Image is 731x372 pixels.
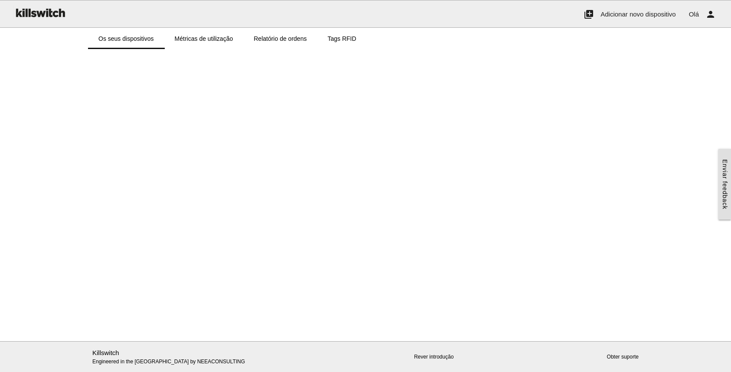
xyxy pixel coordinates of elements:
[13,0,67,25] img: ks-logo-black-160-b.png
[414,354,454,360] a: Rever introdução
[243,28,317,49] a: Relatório de ordens
[689,10,699,18] span: Olá
[164,28,244,49] a: Métricas de utilização
[317,28,366,49] a: Tags RFID
[705,0,716,28] i: person
[92,349,119,356] a: Killswitch
[584,0,594,28] i: add_to_photos
[607,354,639,360] a: Obter suporte
[92,348,269,366] p: Engineered in the [GEOGRAPHIC_DATA] by NEEACONSULTING
[600,10,676,18] span: Adicionar novo dispositivo
[718,149,731,220] a: Enviar feedback
[88,28,164,49] a: Os seus dispositivos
